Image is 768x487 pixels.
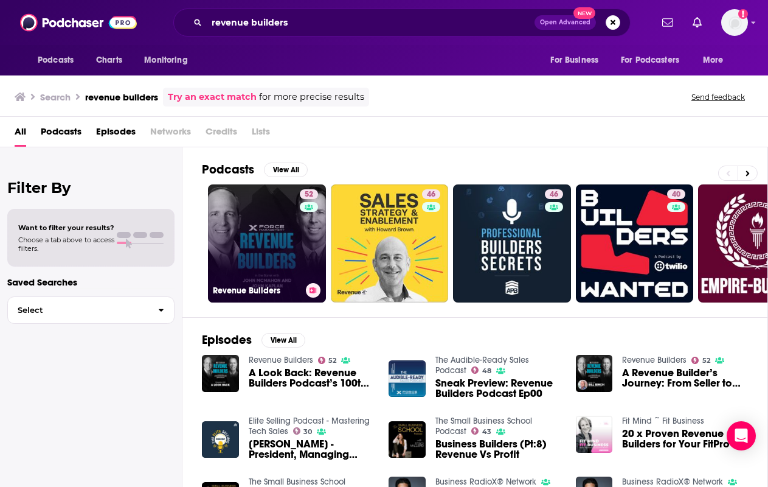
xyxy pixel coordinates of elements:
[622,355,687,365] a: Revenue Builders
[136,49,203,72] button: open menu
[482,429,491,435] span: 43
[688,12,707,33] a: Show notifications dropdown
[150,122,191,147] span: Networks
[18,236,114,253] span: Choose a tab above to access filters.
[738,9,748,19] svg: Add a profile image
[18,223,114,232] span: Want to filter your results?
[688,92,749,102] button: Send feedback
[331,184,449,303] a: 46
[300,189,318,199] a: 52
[576,416,613,453] img: 20 x Proven Revenue Builders for Your FitPro Biz 💶
[144,52,187,69] span: Monitoring
[168,90,257,104] a: Try an exact match
[202,332,305,348] a: EpisodesView All
[249,439,375,460] span: [PERSON_NAME] - President, Managing Partner @Force Management, Co-Host Revenue Builders Podcast -...
[672,189,680,201] span: 40
[721,9,748,36] button: Show profile menu
[621,52,679,69] span: For Podcasters
[96,122,136,147] a: Episodes
[703,52,724,69] span: More
[453,184,571,303] a: 46
[7,179,175,197] h2: Filter By
[20,11,137,34] a: Podchaser - Follow, Share and Rate Podcasts
[471,366,491,374] a: 48
[249,416,370,436] a: Elite Selling Podcast - Mastering Tech Sales
[727,421,756,450] div: Open Intercom Messenger
[721,9,748,36] img: User Profile
[721,9,748,36] span: Logged in as Isabellaoidem
[249,355,313,365] a: Revenue Builders
[249,368,375,388] a: A Look Back: Revenue Builders Podcast’s 100th Episode
[7,296,175,324] button: Select
[573,7,595,19] span: New
[173,9,631,37] div: Search podcasts, credits, & more...
[303,429,312,435] span: 30
[202,162,308,177] a: PodcastsView All
[202,421,239,458] img: John Kaplan - President, Managing Partner @Force Management, Co-Host Revenue Builders Podcast - H...
[41,122,81,147] a: Podcasts
[667,189,685,199] a: 40
[435,477,536,487] a: Business RadioX® Network
[576,184,694,303] a: 40
[264,163,308,177] button: View All
[40,91,71,103] h3: Search
[542,49,614,72] button: open menu
[622,477,723,487] a: Business RadioX® Network
[694,49,739,72] button: open menu
[15,122,26,147] a: All
[622,429,748,449] a: 20 x Proven Revenue Builders for Your FitPro Biz 💶
[328,358,336,363] span: 52
[613,49,697,72] button: open menu
[389,421,426,458] img: Business Builders (Pt:8) Revenue Vs Profit
[422,189,440,199] a: 46
[207,13,534,32] input: Search podcasts, credits, & more...
[206,122,237,147] span: Credits
[482,368,491,374] span: 48
[576,355,613,392] img: A Revenue Builder’s Journey: From Seller to Leader to Operating Partner
[702,358,710,363] span: 52
[622,416,704,426] a: Fit Mind ~ Fit Business
[38,52,74,69] span: Podcasts
[534,15,596,30] button: Open AdvancedNew
[202,162,254,177] h2: Podcasts
[545,189,563,199] a: 46
[85,91,158,103] h3: revenue builders
[7,276,175,288] p: Saved Searches
[435,416,532,436] a: The Small Business School Podcast
[252,122,270,147] span: Lists
[657,12,678,33] a: Show notifications dropdown
[29,49,89,72] button: open menu
[318,357,337,364] a: 52
[202,332,252,348] h2: Episodes
[8,306,148,314] span: Select
[261,333,305,348] button: View All
[293,427,313,435] a: 30
[208,184,326,303] a: 52Revenue Builders
[691,357,710,364] a: 52
[305,189,313,201] span: 52
[249,439,375,460] a: John Kaplan - President, Managing Partner @Force Management, Co-Host Revenue Builders Podcast - H...
[213,286,301,296] h3: Revenue Builders
[202,355,239,392] img: A Look Back: Revenue Builders Podcast’s 100th Episode
[622,368,748,388] a: A Revenue Builder’s Journey: From Seller to Leader to Operating Partner
[389,360,426,398] img: Sneak Preview: Revenue Builders Podcast Ep00
[259,90,364,104] span: for more precise results
[471,427,491,435] a: 43
[435,378,561,399] a: Sneak Preview: Revenue Builders Podcast Ep00
[435,439,561,460] a: Business Builders (Pt:8) Revenue Vs Profit
[435,355,529,376] a: The Audible-Ready Sales Podcast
